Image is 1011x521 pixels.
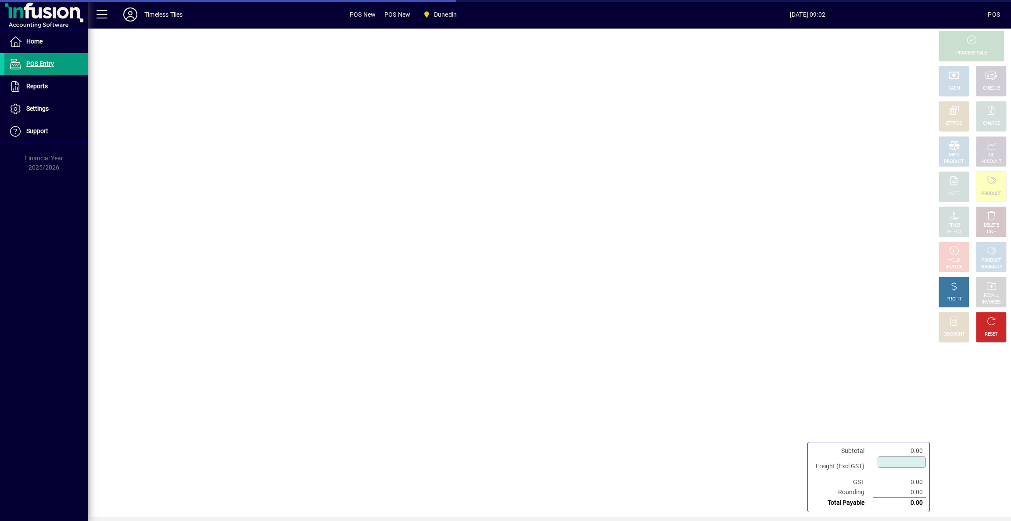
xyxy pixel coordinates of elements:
div: CASH [948,85,960,92]
td: Subtotal [811,446,873,456]
div: EFTPOS [946,120,962,127]
div: DELETE [984,222,999,229]
div: Timeless Tiles [144,7,183,22]
a: Settings [4,98,88,120]
span: POS New [384,7,410,22]
span: Dunedin [434,7,457,22]
div: ACCOUNT [981,159,1001,165]
div: PROFIT [946,296,961,303]
span: Reports [26,83,48,90]
td: 0.00 [873,477,926,487]
td: 0.00 [873,498,926,508]
td: Total Payable [811,498,873,508]
a: Home [4,31,88,53]
div: INVOICES [982,299,1000,306]
div: SUMMARY [980,264,1002,271]
span: Support [26,127,48,134]
div: PRODUCT [981,257,1001,264]
td: Rounding [811,487,873,498]
div: PRODUCT [944,159,964,165]
div: CHARGE [983,120,1000,127]
div: INVOICE [946,264,962,271]
span: POS Entry [26,60,54,67]
span: Home [26,38,43,45]
div: PRICE [948,222,960,229]
a: Reports [4,76,88,98]
div: SELECT [946,229,962,235]
div: MISC [949,152,959,159]
div: CHEQUE [983,85,1000,92]
div: GL [989,152,994,159]
div: RESET [985,331,998,338]
div: LINE [987,229,996,235]
div: PROCESS SALE [956,50,987,57]
div: NOTE [948,191,960,197]
td: 0.00 [873,487,926,498]
span: [DATE] 09:02 [627,7,988,22]
button: Profile [116,7,144,22]
a: Support [4,120,88,142]
div: PRODUCT [981,191,1001,197]
td: GST [811,477,873,487]
span: POS New [350,7,376,22]
div: POS [988,7,1000,22]
td: 0.00 [873,446,926,456]
span: Settings [26,105,49,112]
td: Freight (Excl GST) [811,456,873,477]
div: DISCOUNT [943,331,964,338]
span: Dunedin [419,7,460,22]
div: RECALL [984,293,999,299]
div: HOLD [948,257,960,264]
